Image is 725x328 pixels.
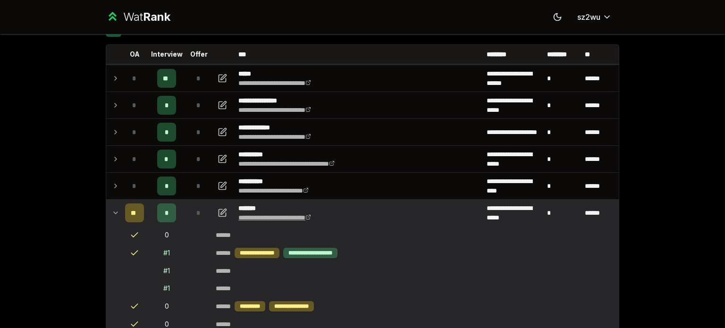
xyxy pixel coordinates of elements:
[190,50,208,59] p: Offer
[570,8,619,25] button: sz2wu
[106,9,170,25] a: WatRank
[130,50,140,59] p: OA
[577,11,600,23] span: sz2wu
[151,50,183,59] p: Interview
[163,248,170,258] div: # 1
[148,227,185,244] td: 0
[143,10,170,24] span: Rank
[123,9,170,25] div: Wat
[163,284,170,293] div: # 1
[163,266,170,276] div: # 1
[148,297,185,315] td: 0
